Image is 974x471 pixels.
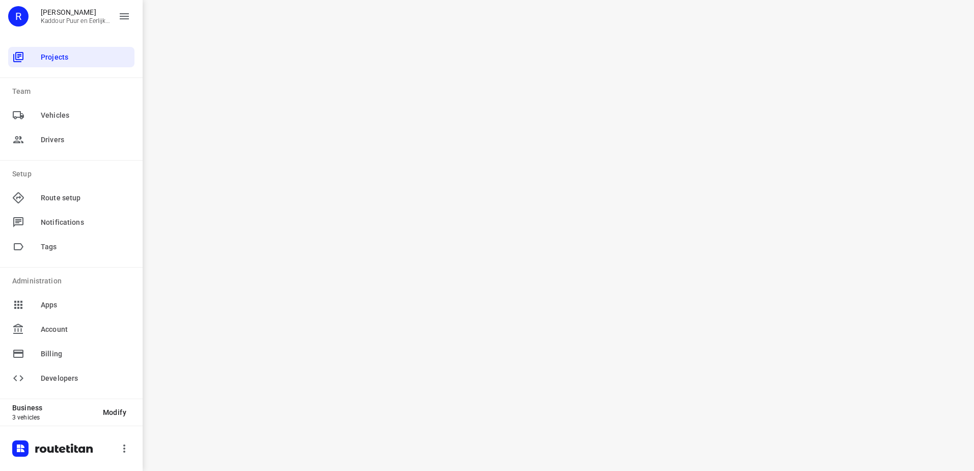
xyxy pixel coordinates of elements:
div: Drivers [8,129,134,150]
div: Account [8,319,134,339]
span: Tags [41,242,130,252]
span: Drivers [41,135,130,145]
span: Developers [41,373,130,384]
p: 3 vehicles [12,414,95,421]
span: Route setup [41,193,130,203]
span: Apps [41,300,130,310]
span: Billing [41,349,130,359]
p: Setup [12,169,134,179]
p: Kaddour Puur en Eerlijk Vlees B.V. [41,17,110,24]
div: Developers [8,368,134,388]
p: Administration [12,276,134,286]
span: Notifications [41,217,130,228]
span: Projects [41,52,130,63]
button: Modify [95,403,134,422]
p: Team [12,86,134,97]
div: Projects [8,47,134,67]
div: Vehicles [8,105,134,125]
div: Apps [8,295,134,315]
span: Vehicles [41,110,130,121]
div: R [8,6,29,27]
div: Notifications [8,212,134,232]
p: Rachid Kaddour [41,8,110,16]
div: Route setup [8,188,134,208]
span: Modify [103,408,126,416]
div: Tags [8,237,134,257]
div: Billing [8,344,134,364]
span: Account [41,324,130,335]
p: Business [12,404,95,412]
